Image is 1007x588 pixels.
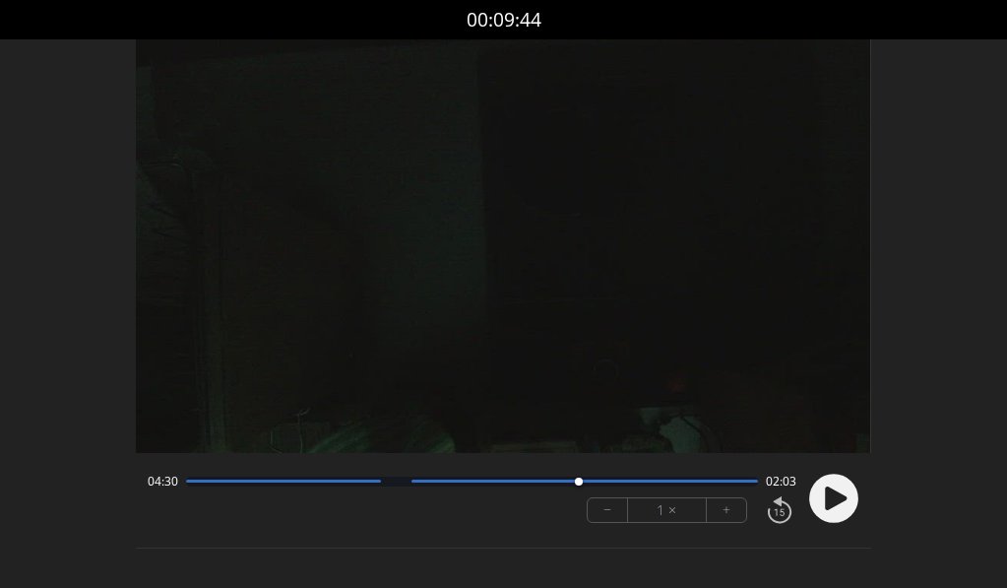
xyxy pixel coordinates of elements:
[467,6,541,34] a: 00:09:44
[588,498,628,522] button: −
[148,474,178,490] span: 04:30
[628,498,707,522] div: 1 ×
[707,498,746,522] button: +
[766,474,796,490] span: 02:03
